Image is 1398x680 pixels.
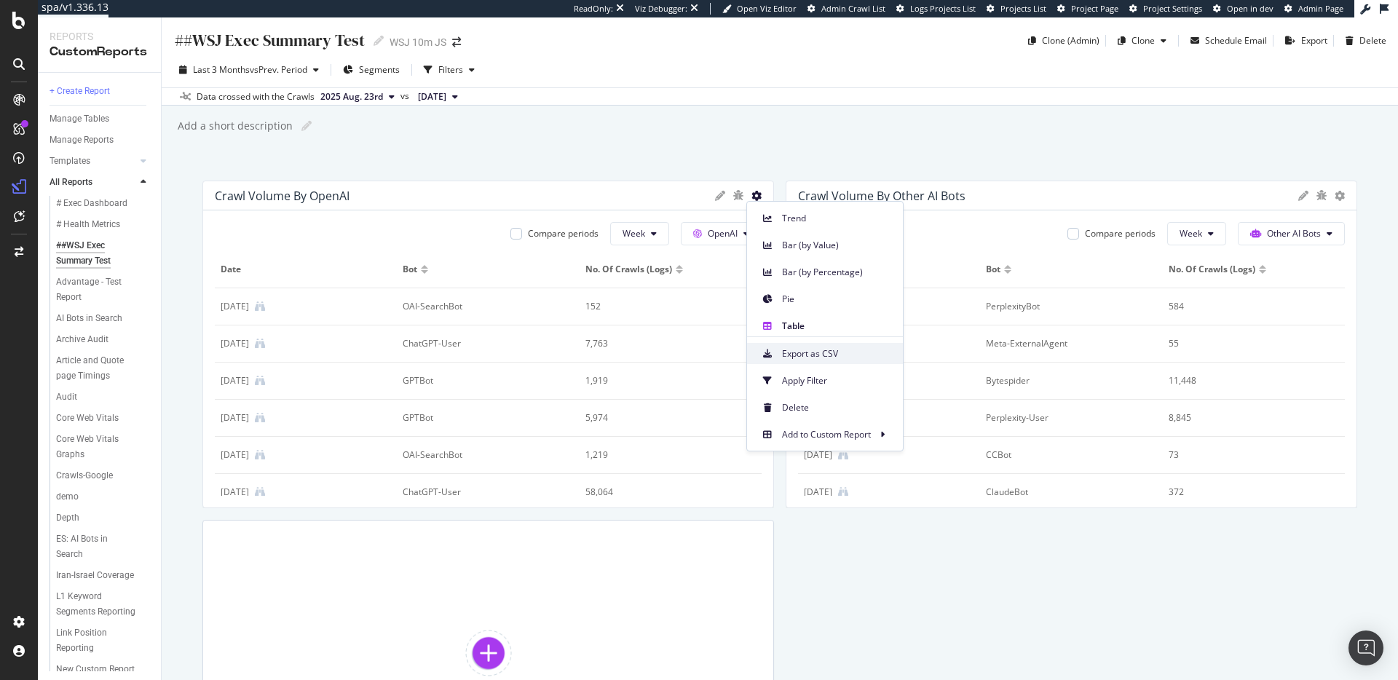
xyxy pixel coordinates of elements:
div: ClaudeBot [986,486,1140,499]
div: # Exec Dashboard [56,196,127,211]
div: CCBot [986,448,1140,462]
a: Open in dev [1213,3,1273,15]
span: Projects List [1000,3,1046,14]
span: Segments [359,63,400,76]
div: Core Web Vitals Graphs [56,432,138,462]
span: Bot [403,263,417,276]
div: Crawl Volume by OpenAICompare periodsWeekOpenAIDateBotNo. of Crawls (Logs)[DATE]OAI-SearchBot152[... [202,181,774,508]
a: Article and Quote page Timings [56,353,151,384]
div: 26 May. 2025 [221,486,249,499]
span: Week [623,227,645,240]
div: 11,448 [1169,374,1322,387]
span: Add to Custom Report [782,428,871,441]
div: OAI-SearchBot [403,300,556,313]
div: Article and Quote page Timings [56,353,141,384]
button: Last 3 MonthsvsPrev. Period [173,58,325,82]
div: Clone (Admin) [1042,34,1099,47]
span: Project Settings [1143,3,1202,14]
a: ES: AI Bots in Search [56,531,151,562]
span: OpenAI [708,227,738,240]
div: PerplexityBot [986,300,1140,313]
div: Crawl Volume by Other AI BotsCompare periodsWeekOther AI BotsDateBotNo. of Crawls (Logs)[DATE]Per... [786,181,1357,508]
a: Core Web Vitals Graphs [56,432,151,462]
div: 584 [1169,300,1322,313]
div: Viz Debugger: [635,3,687,15]
div: Open Intercom Messenger [1348,630,1383,665]
div: WSJ 10m JS [390,35,446,50]
a: Logs Projects List [896,3,976,15]
div: Bytespider [986,374,1140,387]
div: 19 May. 2025 [804,486,832,499]
a: # Exec Dashboard [56,196,151,211]
button: Filters [418,58,481,82]
button: [DATE] [412,88,464,106]
div: 55 [1169,337,1322,350]
div: 372 [1169,486,1322,499]
span: Last 3 Months [193,63,250,76]
a: Archive Audit [56,332,151,347]
div: GPTBot [403,374,556,387]
a: Admin Page [1284,3,1343,15]
div: 8,845 [1169,411,1322,424]
span: Project Page [1071,3,1118,14]
div: 19 May. 2025 [804,448,832,462]
span: vs [400,90,412,103]
div: ##WSJ Exec Summary Test [56,238,139,269]
a: Audit [56,390,151,405]
a: Admin Crawl List [807,3,885,15]
div: Reports [50,29,149,44]
div: New Custom Report [56,662,135,677]
div: Meta-ExternalAgent [986,337,1140,350]
div: Clone [1132,34,1155,47]
div: Manage Tables [50,111,109,127]
a: Projects List [987,3,1046,15]
div: Depth [56,510,79,526]
div: 152 [585,300,739,313]
div: ##WSJ Exec Summary Test [173,29,365,52]
div: Add a short description [176,119,293,133]
div: bug [732,190,744,200]
div: Filters [438,63,463,76]
div: Data crossed with the Crawls [197,90,315,103]
div: Advantage - Test Report [56,274,138,305]
div: Iran-Israel Coverage [56,568,134,583]
div: Crawl Volume by OpenAI [215,189,349,203]
div: 58,064 [585,486,739,499]
div: 19 May. 2025 [221,300,249,313]
div: ChatGPT-User [403,486,556,499]
span: Date [221,263,387,276]
div: ChatGPT-User [403,337,556,350]
div: ES: AI Bots in Search [56,531,136,562]
a: Project Page [1057,3,1118,15]
div: arrow-right-arrow-left [452,37,461,47]
span: Logs Projects List [910,3,976,14]
span: 2025 May. 17th [418,90,446,103]
span: Apply Filter [782,374,891,387]
div: CustomReports [50,44,149,60]
span: Other AI Bots [1267,227,1321,240]
a: Project Settings [1129,3,1202,15]
span: No. of Crawls (Logs) [1169,263,1255,276]
div: Export [1301,34,1327,47]
span: Bot [986,263,1000,276]
button: Week [610,222,669,245]
span: Export as CSV [782,347,891,360]
a: Link Position Reporting [56,625,151,656]
a: Open Viz Editor [722,3,797,15]
span: Trend [782,212,891,225]
div: Audit [56,390,77,405]
div: # Health Metrics [56,217,120,232]
a: demo [56,489,151,505]
div: GPTBot [403,411,556,424]
i: Edit report name [374,36,384,46]
span: Bar (by Percentage) [782,266,891,279]
a: Manage Reports [50,133,151,148]
span: Admin Crawl List [821,3,885,14]
a: # Health Metrics [56,217,151,232]
div: All Reports [50,175,92,190]
div: 73 [1169,448,1322,462]
div: OAI-SearchBot [403,448,556,462]
a: Manage Tables [50,111,151,127]
a: AI Bots in Search [56,311,151,326]
div: 19 May. 2025 [221,337,249,350]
